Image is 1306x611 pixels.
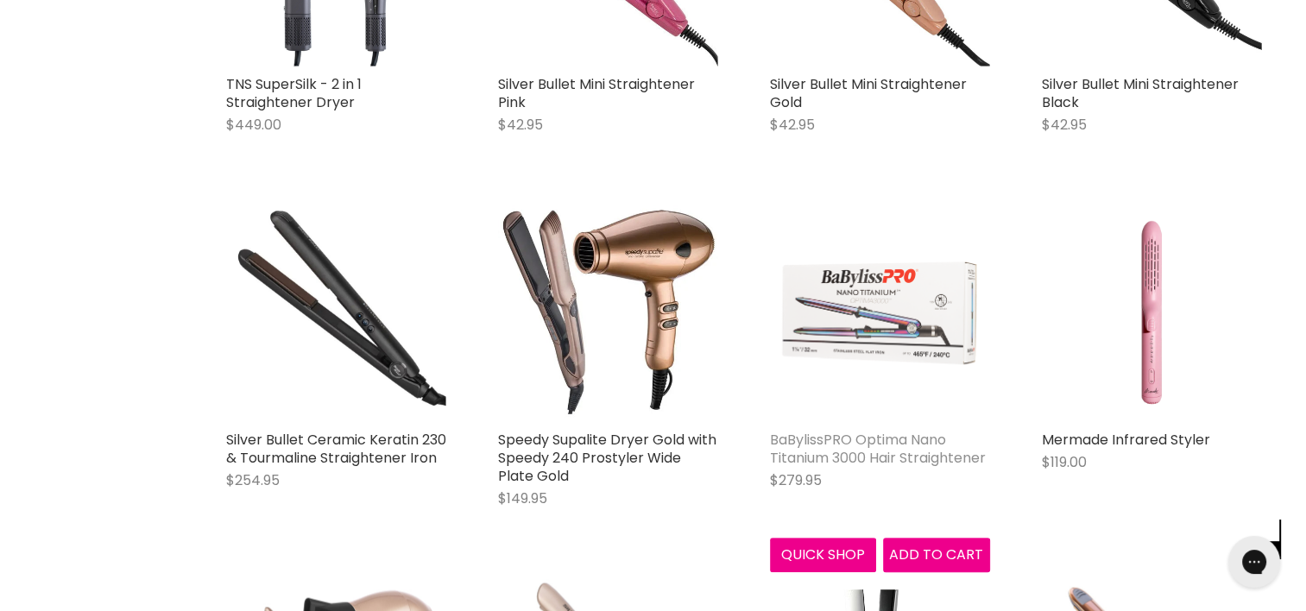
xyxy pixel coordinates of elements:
[883,538,990,572] button: Add to cart
[1042,115,1087,135] span: $42.95
[498,202,718,422] img: Speedy Supalite Dryer Gold with Speedy 240 Prostyler Wide Plate Gold
[226,115,281,135] span: $449.00
[1042,452,1087,472] span: $119.00
[770,202,990,422] a: BaBylissPRO Optima Nano Titanium 3000 Hair Straightener
[226,430,446,468] a: Silver Bullet Ceramic Keratin 230 & Tourmaline Straightener Iron
[1042,430,1210,450] a: Mermade Infrared Styler
[770,470,822,490] span: $279.95
[1220,530,1289,594] iframe: Gorgias live chat messenger
[1042,202,1262,422] img: Mermade Infrared Styler
[498,115,543,135] span: $42.95
[226,202,446,422] img: Silver Bullet Ceramic Keratin 230 & Tourmaline Straightener Iron
[770,538,877,572] button: Quick shop
[770,430,986,468] a: BaBylissPRO Optima Nano Titanium 3000 Hair Straightener
[226,470,280,490] span: $254.95
[498,74,695,112] a: Silver Bullet Mini Straightener Pink
[498,430,716,486] a: Speedy Supalite Dryer Gold with Speedy 240 Prostyler Wide Plate Gold
[498,488,547,508] span: $149.95
[770,115,815,135] span: $42.95
[889,545,983,564] span: Add to cart
[1042,74,1239,112] a: Silver Bullet Mini Straightener Black
[770,74,967,112] a: Silver Bullet Mini Straightener Gold
[770,249,990,375] img: BaBylissPRO Optima Nano Titanium 3000 Hair Straightener
[226,74,362,112] a: TNS SuperSilk - 2 in 1 Straightener Dryer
